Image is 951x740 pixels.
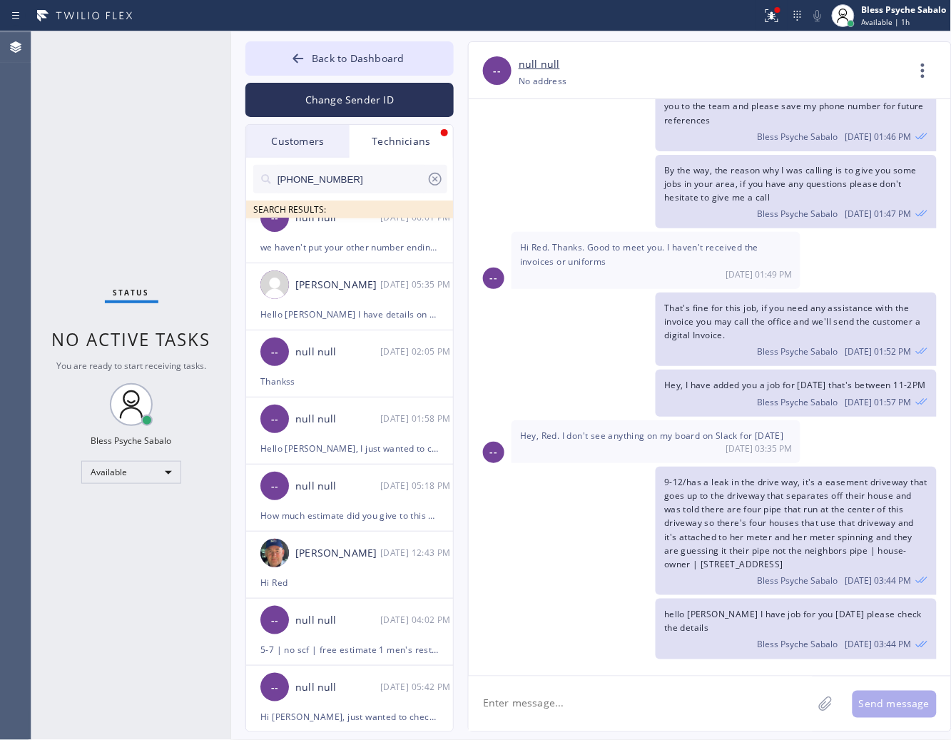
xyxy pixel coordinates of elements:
span: [DATE] 01:47 PM [845,208,912,220]
div: 09/17/2025 9:52 AM [656,293,936,367]
div: Technicians [350,125,453,158]
button: Send message [853,691,937,718]
span: -- [490,444,497,460]
div: 09/17/2025 9:35 AM [512,420,800,463]
span: Hi Red. Thanks. Good to meet you. I haven't received the invoices or uniforms [520,241,758,267]
span: [DATE] 03:35 PM [726,442,792,455]
span: [DATE] 01:57 PM [845,396,912,408]
span: -- [490,270,497,286]
div: Hello [PERSON_NAME], I just wanted to check if you're available to take this job for [DATE]: 1-3 ... [260,440,439,457]
div: Thankss [260,373,439,390]
span: Bless Psyche Sabalo [758,574,838,587]
div: Bless Psyche Sabalo [91,435,172,447]
span: Bless Psyche Sabalo [758,396,838,408]
img: eb1005bbae17aab9b5e109a2067821b9.jpg [260,539,289,567]
span: -- [494,63,501,79]
div: 09/17/2025 9:44 AM [656,599,936,659]
div: null null [295,679,380,696]
div: null null [295,612,380,629]
div: null null [295,344,380,360]
div: [PERSON_NAME] [295,277,380,293]
div: 09/17/2025 9:46 AM [656,64,936,151]
div: 09/17/2025 9:58 AM [380,410,454,427]
span: Bless Psyche Sabalo [758,208,838,220]
span: [DATE] 01:49 PM [726,268,792,280]
span: Bless Psyche Sabalo [758,639,838,651]
span: Hey, I have added you a job for [DATE] that's between 11-2PM [664,379,926,391]
span: [DATE] 01:46 PM [845,131,912,143]
div: 09/17/2025 9:05 AM [380,343,454,360]
span: -- [271,679,278,696]
span: That's fine for this job, if you need any assistance with the invoice you may call the office and... [664,302,920,341]
div: 09/15/2025 9:02 AM [380,612,454,628]
span: SEARCH RESULTS: [253,203,326,216]
button: Mute [808,6,828,26]
div: Customers [246,125,350,158]
div: 09/12/2025 9:42 AM [380,679,454,695]
span: Hello [PERSON_NAME], my name is Red one of the dispatchers here at 5 Star Plumbing, I just wanted... [664,73,925,126]
span: -- [271,478,278,495]
div: No address [519,73,567,89]
div: 09/16/2025 9:43 AM [380,544,454,561]
div: 5-7 | no scf | free estimate 1 men's restroom is clog | [STREET_ADDRESS] commercial(manager)--Gle... [260,642,439,658]
input: Search [276,165,427,193]
span: Hey, Red. I don't see anything on my board on Slack for [DATE] [520,430,784,442]
span: -- [271,411,278,427]
div: Hi [PERSON_NAME], just wanted to check on some details for this job "[PERSON_NAME] / BL2XAA [260,709,439,725]
span: Bless Psyche Sabalo [758,131,838,143]
div: Hello [PERSON_NAME] I have details on this Job? JPR6D5/[PERSON_NAME] [PERSON_NAME] has been askin... [260,306,439,323]
div: 09/16/2025 9:18 AM [380,477,454,494]
span: [DATE] 03:44 PM [845,639,912,651]
img: user.png [260,270,289,299]
div: 09/17/2025 9:57 AM [656,370,936,416]
span: hello [PERSON_NAME] I have job for you [DATE] please check the details [664,608,922,634]
span: -- [271,612,278,629]
span: Status [113,288,150,298]
a: null null [519,56,560,73]
span: By the way, the reason why I was calling is to give you some jobs in your area, if you have any q... [664,164,917,203]
span: No active tasks [52,328,211,351]
div: Hi Red [260,574,439,591]
span: [DATE] 03:44 PM [845,574,912,587]
span: Bless Psyche Sabalo [758,345,838,358]
div: 09/17/2025 9:47 AM [656,155,936,229]
div: null null [295,478,380,495]
div: [PERSON_NAME] [295,545,380,562]
span: [DATE] 01:52 PM [845,345,912,358]
div: 09/17/2025 9:35 AM [380,276,454,293]
span: 9-12/has a leak in the drive way, it's a easement driveway that goes up to the driveway that sepa... [664,476,927,570]
div: Available [81,461,181,484]
span: -- [271,344,278,360]
div: null null [295,411,380,427]
div: How much estimate did you give to this costumer? so we can help you follow up? [260,507,439,524]
button: Change Sender ID [245,83,454,117]
div: Bless Psyche Sabalo [862,4,947,16]
span: Available | 1h [862,17,910,27]
span: You are ready to start receiving tasks. [56,360,206,372]
button: Back to Dashboard [245,41,454,76]
span: Back to Dashboard [312,51,404,65]
div: 09/17/2025 9:49 AM [512,232,800,288]
div: we haven't put your other number ending in 0028 since we can only save one in the system for some... [260,239,439,255]
div: 09/17/2025 9:44 AM [656,467,936,595]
